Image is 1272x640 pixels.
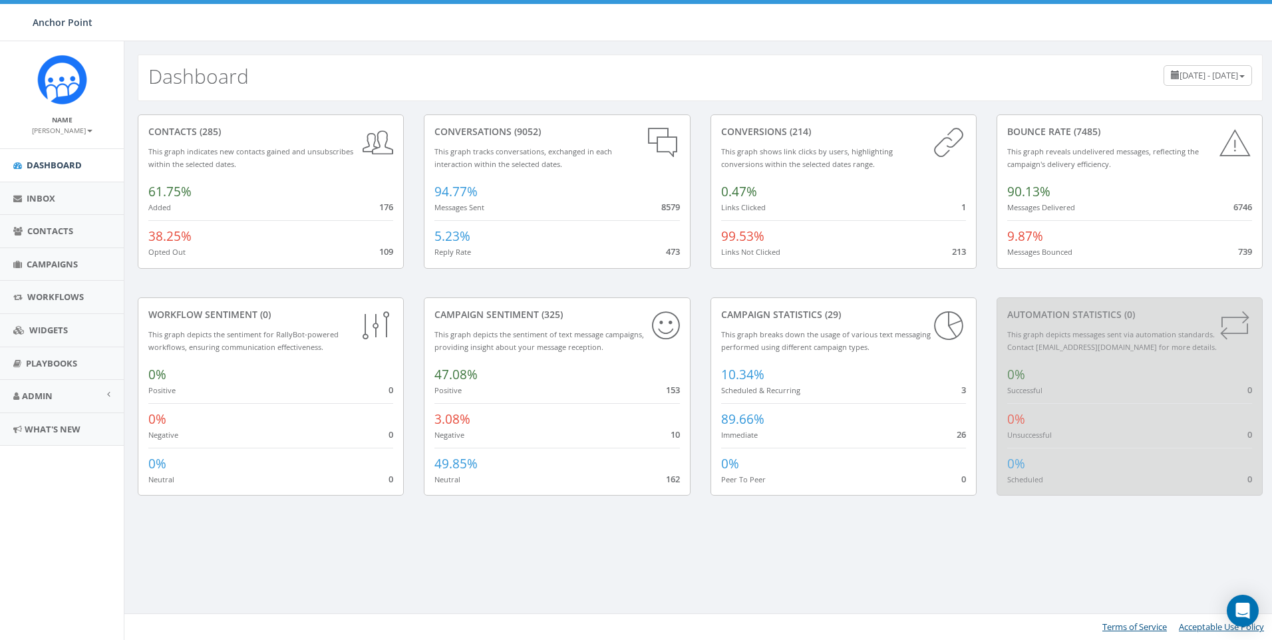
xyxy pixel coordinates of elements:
[666,245,680,257] span: 473
[26,357,77,369] span: Playbooks
[721,430,758,440] small: Immediate
[434,308,679,321] div: Campaign Sentiment
[1238,245,1252,257] span: 739
[434,366,478,383] span: 47.08%
[1007,247,1072,257] small: Messages Bounced
[1007,202,1075,212] small: Messages Delivered
[1007,410,1025,428] span: 0%
[822,308,841,321] span: (29)
[148,202,171,212] small: Added
[52,115,73,124] small: Name
[148,410,166,428] span: 0%
[148,366,166,383] span: 0%
[434,385,462,395] small: Positive
[434,146,612,169] small: This graph tracks conversations, exchanged in each interaction within the selected dates.
[148,385,176,395] small: Positive
[148,474,174,484] small: Neutral
[1180,69,1238,81] span: [DATE] - [DATE]
[1227,595,1259,627] div: Open Intercom Messenger
[148,125,393,138] div: contacts
[1247,473,1252,485] span: 0
[721,455,739,472] span: 0%
[434,474,460,484] small: Neutral
[148,228,192,245] span: 38.25%
[27,291,84,303] span: Workflows
[434,247,471,257] small: Reply Rate
[148,308,393,321] div: Workflow Sentiment
[389,428,393,440] span: 0
[434,183,478,200] span: 94.77%
[27,258,78,270] span: Campaigns
[27,159,82,171] span: Dashboard
[1179,621,1264,633] a: Acceptable Use Policy
[27,192,55,204] span: Inbox
[434,125,679,138] div: conversations
[434,202,484,212] small: Messages Sent
[721,385,800,395] small: Scheduled & Recurring
[434,228,470,245] span: 5.23%
[148,183,192,200] span: 61.75%
[721,146,893,169] small: This graph shows link clicks by users, highlighting conversions within the selected dates range.
[721,410,764,428] span: 89.66%
[37,55,87,104] img: Rally_platform_Icon_1.png
[1007,125,1252,138] div: Bounce Rate
[1233,201,1252,213] span: 6746
[389,384,393,396] span: 0
[22,390,53,402] span: Admin
[148,65,249,87] h2: Dashboard
[961,473,966,485] span: 0
[434,329,644,352] small: This graph depicts the sentiment of text message campaigns, providing insight about your message ...
[721,228,764,245] span: 99.53%
[1007,430,1052,440] small: Unsuccessful
[1007,183,1050,200] span: 90.13%
[661,201,680,213] span: 8579
[32,126,92,135] small: [PERSON_NAME]
[671,428,680,440] span: 10
[389,473,393,485] span: 0
[148,430,178,440] small: Negative
[1007,329,1217,352] small: This graph depicts messages sent via automation standards. Contact [EMAIL_ADDRESS][DOMAIN_NAME] f...
[1007,308,1252,321] div: Automation Statistics
[379,245,393,257] span: 109
[32,124,92,136] a: [PERSON_NAME]
[721,183,757,200] span: 0.47%
[1007,474,1043,484] small: Scheduled
[539,308,563,321] span: (325)
[27,225,73,237] span: Contacts
[1007,385,1042,395] small: Successful
[512,125,541,138] span: (9052)
[257,308,271,321] span: (0)
[721,202,766,212] small: Links Clicked
[1007,228,1043,245] span: 9.87%
[1071,125,1100,138] span: (7485)
[148,329,339,352] small: This graph depicts the sentiment for RallyBot-powered workflows, ensuring communication effective...
[961,384,966,396] span: 3
[379,201,393,213] span: 176
[148,146,353,169] small: This graph indicates new contacts gained and unsubscribes within the selected dates.
[666,473,680,485] span: 162
[666,384,680,396] span: 153
[952,245,966,257] span: 213
[1007,455,1025,472] span: 0%
[197,125,221,138] span: (285)
[1102,621,1167,633] a: Terms of Service
[1007,366,1025,383] span: 0%
[721,329,931,352] small: This graph breaks down the usage of various text messaging performed using different campaign types.
[721,366,764,383] span: 10.34%
[25,423,80,435] span: What's New
[1247,384,1252,396] span: 0
[434,455,478,472] span: 49.85%
[29,324,68,336] span: Widgets
[957,428,966,440] span: 26
[721,247,780,257] small: Links Not Clicked
[721,125,966,138] div: conversions
[787,125,811,138] span: (214)
[961,201,966,213] span: 1
[721,308,966,321] div: Campaign Statistics
[434,410,470,428] span: 3.08%
[1122,308,1135,321] span: (0)
[148,455,166,472] span: 0%
[33,16,92,29] span: Anchor Point
[721,474,766,484] small: Peer To Peer
[434,430,464,440] small: Negative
